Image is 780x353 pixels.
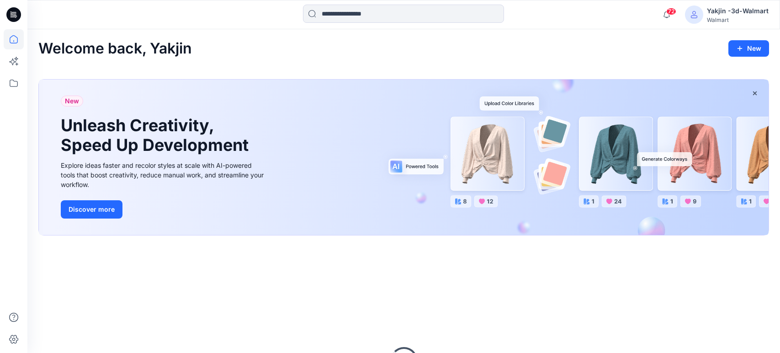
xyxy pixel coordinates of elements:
[61,116,253,155] h1: Unleash Creativity, Speed Up Development
[707,5,769,16] div: Yakjin -3d-Walmart
[707,16,769,23] div: Walmart
[65,96,79,107] span: New
[61,200,266,219] a: Discover more
[61,200,122,219] button: Discover more
[728,40,769,57] button: New
[666,8,676,15] span: 72
[61,160,266,189] div: Explore ideas faster and recolor styles at scale with AI-powered tools that boost creativity, red...
[690,11,698,18] svg: avatar
[38,40,192,57] h2: Welcome back, Yakjin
